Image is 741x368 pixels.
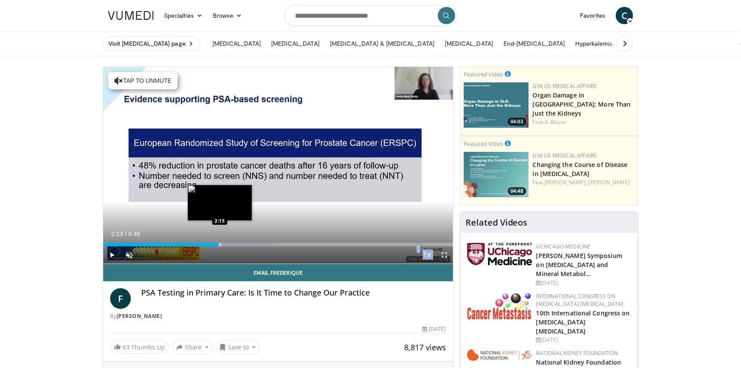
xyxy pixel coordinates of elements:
[123,343,130,351] span: 63
[508,187,526,195] span: 04:48
[536,252,622,278] a: [PERSON_NAME] Symposium on [MEDICAL_DATA] and Mineral Metabol…
[207,35,266,52] a: [MEDICAL_DATA]
[103,243,453,246] div: Progress Bar
[208,7,247,24] a: Browse
[533,91,631,117] a: Organ Damage in [GEOGRAPHIC_DATA]: More Than Just the Kidneys
[187,185,252,221] img: image.jpeg
[467,293,532,320] img: 6ff8bc22-9509-4454-a4f8-ac79dd3b8976.png.150x105_q85_autocrop_double_scale_upscale_version-0.2.png
[120,246,138,264] button: Unmute
[110,288,131,309] a: F
[508,118,526,126] span: 04:03
[464,82,529,128] img: e91ec583-8f54-4b52-99b4-be941cf021de.png.150x105_q85_crop-smart_upscale.jpg
[536,349,618,357] a: National Kidney Foundation
[533,152,597,159] a: GSK US Medical Affairs
[418,246,436,264] button: Playback Rate
[436,246,453,264] button: Fullscreen
[108,72,177,89] button: Tap to unmute
[103,264,453,281] a: Email Frederique
[464,140,503,148] small: Featured Video
[464,82,529,128] a: 04:03
[464,70,503,78] small: Featured Video
[284,5,457,26] input: Search topics, interventions
[103,36,200,51] a: Visit [MEDICAL_DATA] page
[589,179,630,186] a: [PERSON_NAME]
[325,35,440,52] a: [MEDICAL_DATA] & [MEDICAL_DATA]
[108,11,154,20] img: VuMedi Logo
[536,243,591,250] a: UChicago Medicine
[570,35,617,52] a: Hyperkalemia
[533,179,634,186] div: Feat.
[533,118,634,126] div: Feat.
[545,179,587,186] a: [PERSON_NAME],
[575,7,611,24] a: Favorites
[498,35,570,52] a: End-[MEDICAL_DATA]
[141,288,446,298] h4: PSA Testing in Primary Care: Is It Time to Change Our Practice
[440,35,498,52] a: [MEDICAL_DATA]
[422,325,446,333] div: [DATE]
[128,230,140,237] span: 6:46
[536,293,624,308] a: International Congress on [MEDICAL_DATA] [MEDICAL_DATA]
[467,243,532,265] img: 5f87bdfb-7fdf-48f0-85f3-b6bcda6427bf.jpg.150x105_q85_autocrop_double_scale_upscale_version-0.2.jpg
[533,160,628,178] a: Changing the Course of Disease in [MEDICAL_DATA]
[266,35,325,52] a: [MEDICAL_DATA]
[103,246,120,264] button: Play
[404,342,446,352] span: 8,817 views
[616,7,633,24] a: C
[172,340,212,354] button: Share
[464,152,529,197] a: 04:48
[465,217,528,228] h4: Related Videos
[111,230,123,237] span: 2:13
[110,340,169,354] a: 63 Thumbs Up
[125,230,127,237] span: /
[536,279,631,287] div: [DATE]
[216,340,260,354] button: Save to
[545,118,567,126] a: A. Blazer
[110,312,446,320] div: By
[117,312,162,320] a: [PERSON_NAME]
[159,7,208,24] a: Specialties
[103,67,453,264] video-js: Video Player
[536,309,630,335] a: 10th International Congress on [MEDICAL_DATA] [MEDICAL_DATA]
[464,152,529,197] img: 617c1126-5952-44a1-b66c-75ce0166d71c.png.150x105_q85_crop-smart_upscale.jpg
[536,336,631,344] div: [DATE]
[533,82,597,90] a: GSK US Medical Affairs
